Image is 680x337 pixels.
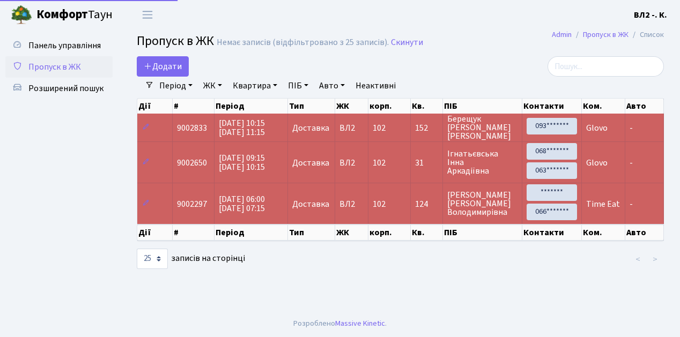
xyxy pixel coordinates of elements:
span: ВЛ2 [339,124,363,132]
span: 152 [415,124,438,132]
th: Дії [137,99,173,114]
span: Пропуск в ЖК [137,32,214,50]
th: ЖК [335,224,368,241]
span: 124 [415,200,438,208]
span: Доставка [292,124,329,132]
th: корп. [368,224,411,241]
a: Пропуск в ЖК [583,29,629,40]
span: [DATE] 10:15 [DATE] 11:15 [219,117,265,138]
a: ПІБ [284,77,313,95]
span: 31 [415,159,438,167]
th: # [173,99,215,114]
a: Панель управління [5,35,113,56]
span: - [630,157,633,169]
a: ВЛ2 -. К. [634,9,667,21]
span: Розширений пошук [28,83,104,94]
span: Берещук [PERSON_NAME] [PERSON_NAME] [447,115,518,140]
th: Контакти [522,99,582,114]
span: Таун [36,6,113,24]
th: Дії [137,224,173,241]
a: Період [155,77,197,95]
span: Панель управління [28,40,101,51]
span: Time Eat [586,198,620,210]
input: Пошук... [548,56,664,77]
li: Список [629,29,664,41]
span: Пропуск в ЖК [28,61,81,73]
a: Скинути [391,38,423,48]
span: [DATE] 09:15 [DATE] 10:15 [219,152,265,173]
th: ЖК [335,99,368,114]
span: ВЛ2 [339,200,363,208]
nav: breadcrumb [536,24,680,46]
span: [PERSON_NAME] [PERSON_NAME] Володимирівна [447,191,518,216]
span: Доставка [292,159,329,167]
a: Massive Kinetic [335,318,385,329]
th: Контакти [522,224,582,241]
a: Пропуск в ЖК [5,56,113,78]
span: - [630,198,633,210]
span: Додати [144,61,182,72]
th: Авто [625,99,664,114]
a: Квартира [228,77,282,95]
span: 102 [373,122,386,134]
a: Розширений пошук [5,78,113,99]
img: logo.png [11,4,32,26]
select: записів на сторінці [137,249,168,269]
th: Ком. [582,224,625,241]
span: 102 [373,157,386,169]
th: Період [215,99,288,114]
b: Комфорт [36,6,88,23]
span: Ігнатьєвська Інна Аркадіївна [447,149,518,175]
label: записів на сторінці [137,249,245,269]
th: ПІБ [443,224,522,241]
span: 9002650 [177,157,207,169]
th: Тип [288,99,335,114]
th: Ком. [582,99,625,114]
a: Неактивні [351,77,400,95]
span: 9002833 [177,122,207,134]
th: Авто [625,224,664,241]
th: Період [215,224,288,241]
span: Glovo [586,157,608,169]
span: ВЛ2 [339,159,363,167]
th: Кв. [411,224,443,241]
th: корп. [368,99,411,114]
a: Admin [552,29,572,40]
th: # [173,224,215,241]
span: [DATE] 06:00 [DATE] 07:15 [219,193,265,214]
div: Немає записів (відфільтровано з 25 записів). [217,38,389,48]
a: ЖК [199,77,226,95]
span: Glovo [586,122,608,134]
a: Авто [315,77,349,95]
th: Кв. [411,99,443,114]
span: - [630,122,633,134]
span: 9002297 [177,198,207,210]
div: Розроблено . [293,318,387,329]
th: ПІБ [443,99,522,114]
span: 102 [373,198,386,210]
span: Доставка [292,200,329,208]
th: Тип [288,224,335,241]
button: Переключити навігацію [134,6,161,24]
a: Додати [137,56,189,77]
